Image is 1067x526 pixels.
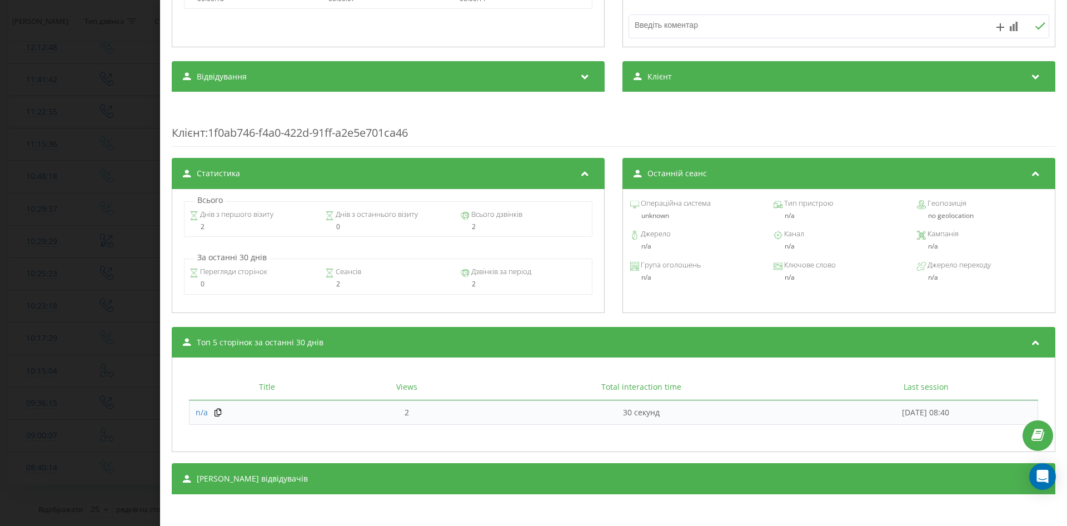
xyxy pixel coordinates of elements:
[469,400,814,425] td: 30 секунд
[917,242,1048,250] div: n/a
[630,242,761,250] div: n/a
[195,252,270,263] p: За останні 30 днів
[926,260,991,271] span: Джерело переходу
[198,266,267,277] span: Перегляди сторінок
[461,280,587,288] div: 2
[782,260,836,271] span: Ключове слово
[928,274,1048,281] div: n/a
[197,473,308,484] span: [PERSON_NAME] відвідувачів
[334,266,361,277] span: Сеансів
[774,274,904,281] div: n/a
[639,229,671,240] span: Джерело
[469,374,814,400] th: Total interaction time
[639,260,701,271] span: Група оголошень
[197,168,240,179] span: Статистика
[190,223,316,231] div: 2
[647,168,707,179] span: Останній сеанс
[197,337,323,348] span: Топ 5 сторінок за останні 30 днів
[345,374,469,400] th: Views
[782,198,833,209] span: Тип пристрою
[325,223,451,231] div: 0
[782,229,804,240] span: Канал
[198,209,273,220] span: Днів з першого візиту
[926,229,959,240] span: Кампанія
[196,407,208,418] a: n/a
[917,212,1048,220] div: no geolocation
[814,400,1038,425] td: [DATE] 08:40
[774,242,904,250] div: n/a
[630,274,761,281] div: n/a
[189,374,345,400] th: Title
[172,125,205,140] span: Клієнт
[195,195,226,206] p: Всього
[197,71,247,82] span: Відвідування
[461,223,587,231] div: 2
[470,209,522,220] span: Всього дзвінків
[1029,463,1056,490] div: Open Intercom Messenger
[647,71,672,82] span: Клієнт
[345,400,469,425] td: 2
[334,209,418,220] span: Днів з останнього візиту
[926,198,966,209] span: Геопозиція
[774,212,904,220] div: n/a
[196,407,208,418] span: n/a
[630,212,761,220] div: unknown
[814,374,1038,400] th: Last session
[172,103,1055,147] div: : 1f0ab746-f4a0-422d-91ff-a2e5e701ca46
[325,280,451,288] div: 2
[190,280,316,288] div: 0
[639,198,711,209] span: Операційна система
[470,266,531,277] span: Дзвінків за період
